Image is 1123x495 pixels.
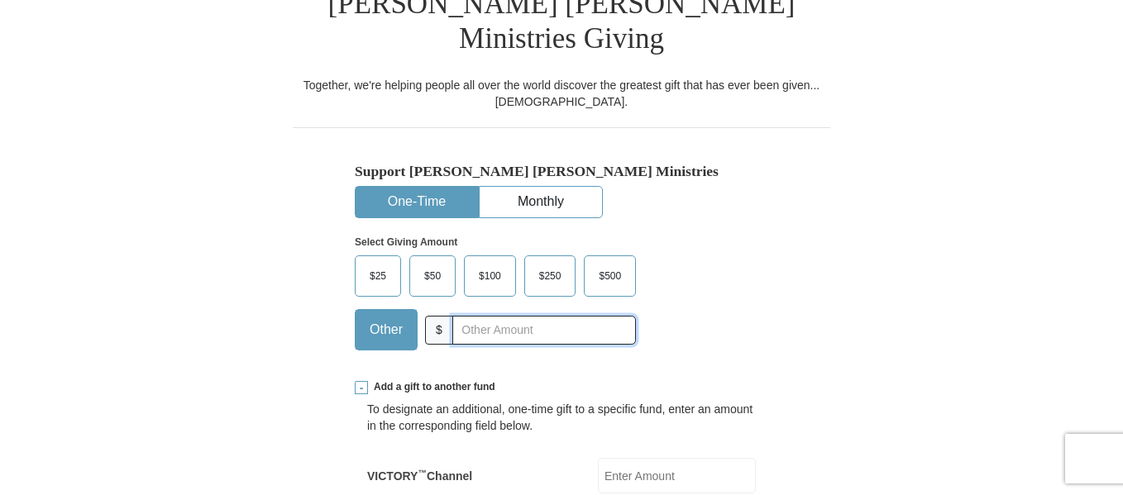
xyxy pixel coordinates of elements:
[590,264,629,288] span: $500
[367,468,472,484] label: VICTORY Channel
[416,264,449,288] span: $50
[361,264,394,288] span: $25
[425,316,453,345] span: $
[452,316,636,345] input: Other Amount
[355,163,768,180] h5: Support [PERSON_NAME] [PERSON_NAME] Ministries
[598,458,756,493] input: Enter Amount
[356,187,478,217] button: One-Time
[367,401,756,434] div: To designate an additional, one-time gift to a specific fund, enter an amount in the correspondin...
[531,264,570,288] span: $250
[361,317,411,342] span: Other
[355,236,457,248] strong: Select Giving Amount
[293,77,830,110] div: Together, we're helping people all over the world discover the greatest gift that has ever been g...
[471,264,509,288] span: $100
[418,468,427,478] sup: ™
[480,187,602,217] button: Monthly
[368,380,495,394] span: Add a gift to another fund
